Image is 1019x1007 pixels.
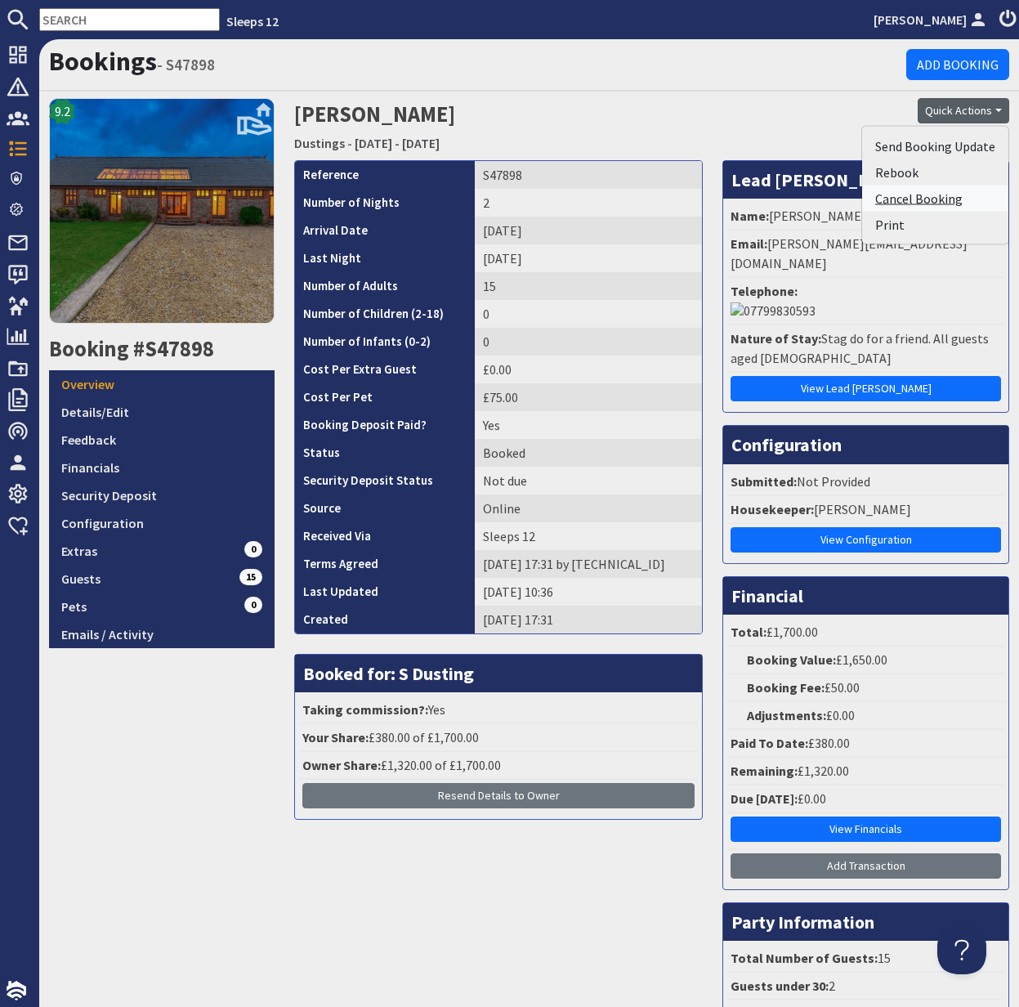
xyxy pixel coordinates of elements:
td: 0 [475,328,703,356]
strong: Adjustments: [747,707,826,723]
td: [DATE] [475,244,703,272]
th: Terms Agreed [295,550,475,578]
strong: Your Share: [302,729,369,745]
a: Extras0 [49,537,275,565]
a: Details/Edit [49,398,275,426]
span: Send Booking Update [875,138,995,154]
a: View Configuration [731,527,1001,553]
td: 0 [475,300,703,328]
a: Feedback [49,426,275,454]
a: Add Transaction [731,853,1001,879]
li: Stag do for a friend. All guests aged [DEMOGRAPHIC_DATA] [727,325,1004,373]
td: [DATE] 10:36 [475,578,703,606]
a: Financials [49,454,275,481]
strong: Total: [731,624,766,640]
img: staytech_i_w-64f4e8e9ee0a9c174fd5317b4b171b261742d2d393467e5bdba4413f4f884c10.svg [7,981,26,1000]
th: Status [295,439,475,467]
a: Sleeps 12 [226,13,279,29]
a: Bookings [49,45,157,78]
strong: Due [DATE]: [731,790,798,807]
strong: Name: [731,208,769,224]
button: Resend Details to Owner [302,783,695,808]
input: SEARCH [39,8,220,31]
li: Yes [299,696,699,724]
small: - S47898 [157,55,215,74]
li: 15 [727,945,1004,973]
h2: [PERSON_NAME] [294,98,764,156]
th: Number of Children (2-18) [295,300,475,328]
th: Number of Adults [295,272,475,300]
li: £1,650.00 [727,647,1004,674]
div: 07799830593 [731,301,1001,320]
button: Send Booking Update [862,133,1008,159]
th: Reference [295,161,475,189]
th: Number of Nights [295,189,475,217]
li: £380.00 [727,730,1004,758]
strong: Remaining: [731,763,798,779]
a: Emails / Activity [49,620,275,648]
th: Cost Per Pet [295,383,475,411]
strong: Booking Fee: [747,679,825,696]
td: Sleeps 12 [475,522,703,550]
span: 0 [244,597,262,613]
a: Dustings [294,135,345,151]
td: £75.00 [475,383,703,411]
th: Security Deposit Status [295,467,475,495]
th: Last Night [295,244,475,272]
span: Resend Details to Owner [438,788,560,803]
h3: Booked for: S Dusting [295,655,703,692]
h2: Booking #S47898 [49,336,275,362]
li: [PERSON_NAME] [727,203,1004,230]
td: S47898 [475,161,703,189]
th: Last Updated [295,578,475,606]
td: [DATE] [475,217,703,244]
span: 15 [239,569,262,585]
strong: Submitted: [731,473,797,490]
th: Received Via [295,522,475,550]
li: £380.00 of £1,700.00 [299,724,699,752]
a: Configuration [49,509,275,537]
a: [DATE] - [DATE] [355,135,440,151]
li: £50.00 [727,674,1004,702]
i: Agreements were checked at the time of signing booking terms:<br>- I AGREE to let Sleeps12.com Li... [378,559,391,572]
td: Not due [475,467,703,495]
td: Yes [475,411,703,439]
li: 2 [727,973,1004,1000]
td: 2 [475,189,703,217]
td: [DATE] 17:31 by [TECHNICAL_ID] [475,550,703,578]
li: £1,320.00 [727,758,1004,785]
strong: Nature of Stay: [731,330,821,347]
th: Cost Per Extra Guest [295,356,475,383]
strong: Housekeeper: [731,501,814,517]
button: Quick Actions [918,98,1009,123]
a: View Financials [731,817,1001,842]
h3: Lead [PERSON_NAME] [723,161,1008,199]
td: Booked [475,439,703,467]
a: Add Booking [906,49,1009,80]
strong: Guests under 30: [731,978,829,994]
a: Pets0 [49,593,275,620]
span: 9.2 [55,101,70,121]
h3: Financial [723,577,1008,615]
h3: Party Information [723,903,1008,941]
strong: Total Number of Guests: [731,950,878,966]
li: [PERSON_NAME] [727,496,1004,524]
strong: Paid To Date: [731,735,808,751]
strong: Owner Share: [302,757,381,773]
td: Online [475,495,703,522]
span: - [347,135,352,151]
th: Booking Deposit Paid? [295,411,475,439]
a: Cancel Booking [862,186,1008,212]
li: [PERSON_NAME][EMAIL_ADDRESS][DOMAIN_NAME] [727,230,1004,278]
li: Not Provided [727,468,1004,496]
strong: Booking Value: [747,651,836,668]
th: Arrival Date [295,217,475,244]
li: £1,700.00 [727,619,1004,647]
a: 9.2 [49,98,275,336]
img: Dustings's icon [49,98,275,324]
a: View Lead [PERSON_NAME] [731,376,1001,401]
iframe: Toggle Customer Support [937,925,986,974]
li: £0.00 [727,785,1004,813]
a: Print [862,212,1008,238]
strong: Taking commission?: [302,701,428,718]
